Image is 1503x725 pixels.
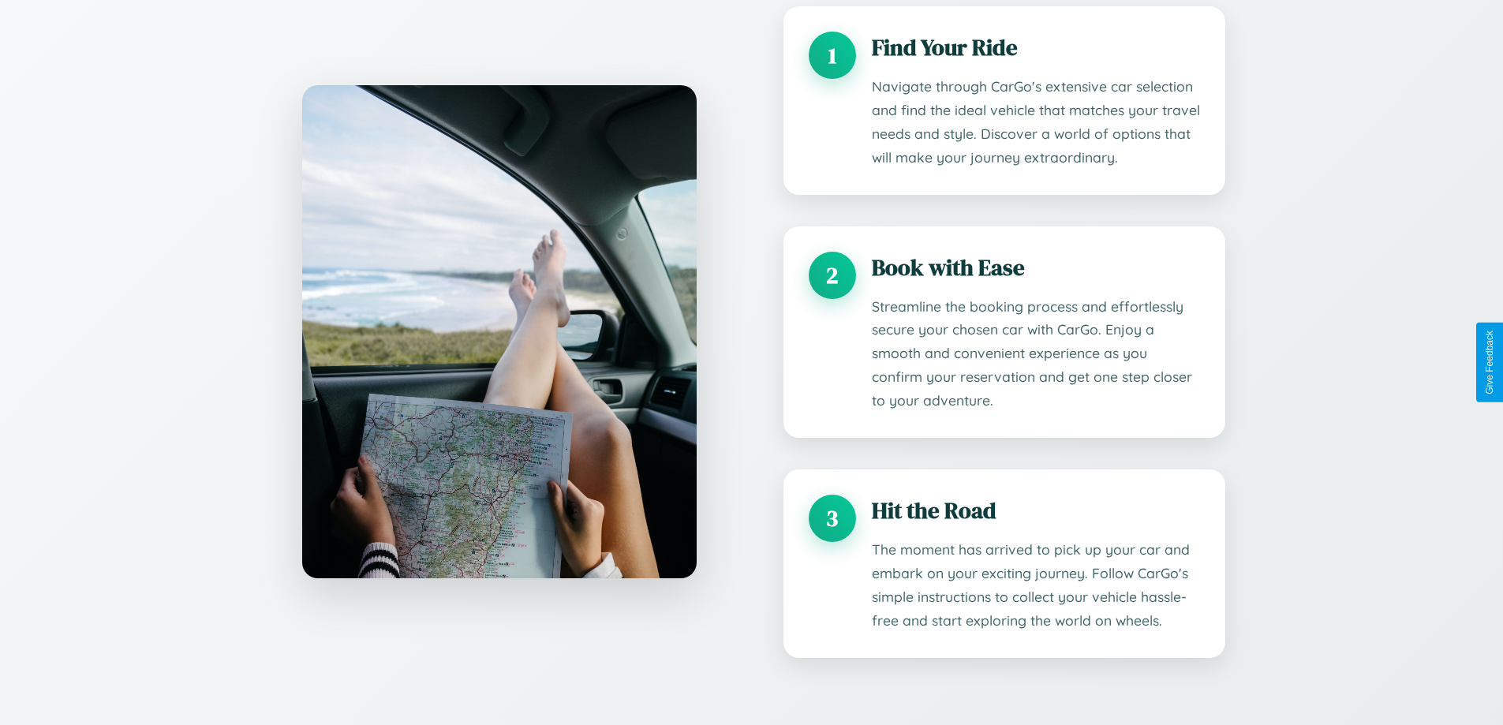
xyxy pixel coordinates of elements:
[872,538,1200,633] p: The moment has arrived to pick up your car and embark on your exciting journey. Follow CarGo's si...
[809,252,856,299] div: 2
[872,295,1200,413] p: Streamline the booking process and effortlessly secure your chosen car with CarGo. Enjoy a smooth...
[1484,331,1495,394] div: Give Feedback
[302,85,697,578] img: CarGo map interface
[872,495,1200,526] h3: Hit the Road
[872,252,1200,283] h3: Book with Ease
[809,32,856,79] div: 1
[872,75,1200,170] p: Navigate through CarGo's extensive car selection and find the ideal vehicle that matches your tra...
[809,495,856,542] div: 3
[872,32,1200,63] h3: Find Your Ride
